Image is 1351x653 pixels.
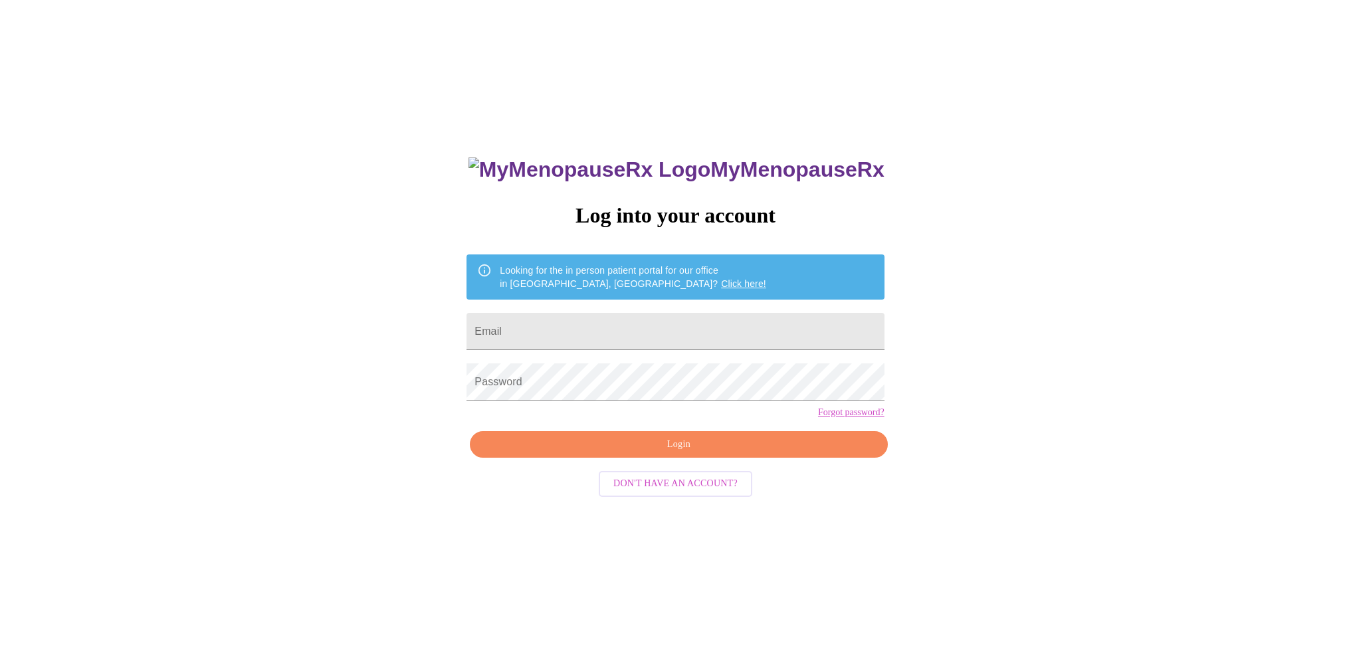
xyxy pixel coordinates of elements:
button: Login [470,431,887,458]
span: Login [485,436,872,453]
a: Don't have an account? [595,477,756,488]
a: Forgot password? [818,407,884,418]
div: Looking for the in person patient portal for our office in [GEOGRAPHIC_DATA], [GEOGRAPHIC_DATA]? [500,258,766,296]
a: Click here! [721,278,766,289]
h3: MyMenopauseRx [468,157,884,182]
h3: Log into your account [467,203,884,228]
span: Don't have an account? [613,476,738,492]
button: Don't have an account? [599,471,752,497]
img: MyMenopauseRx Logo [468,157,710,182]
